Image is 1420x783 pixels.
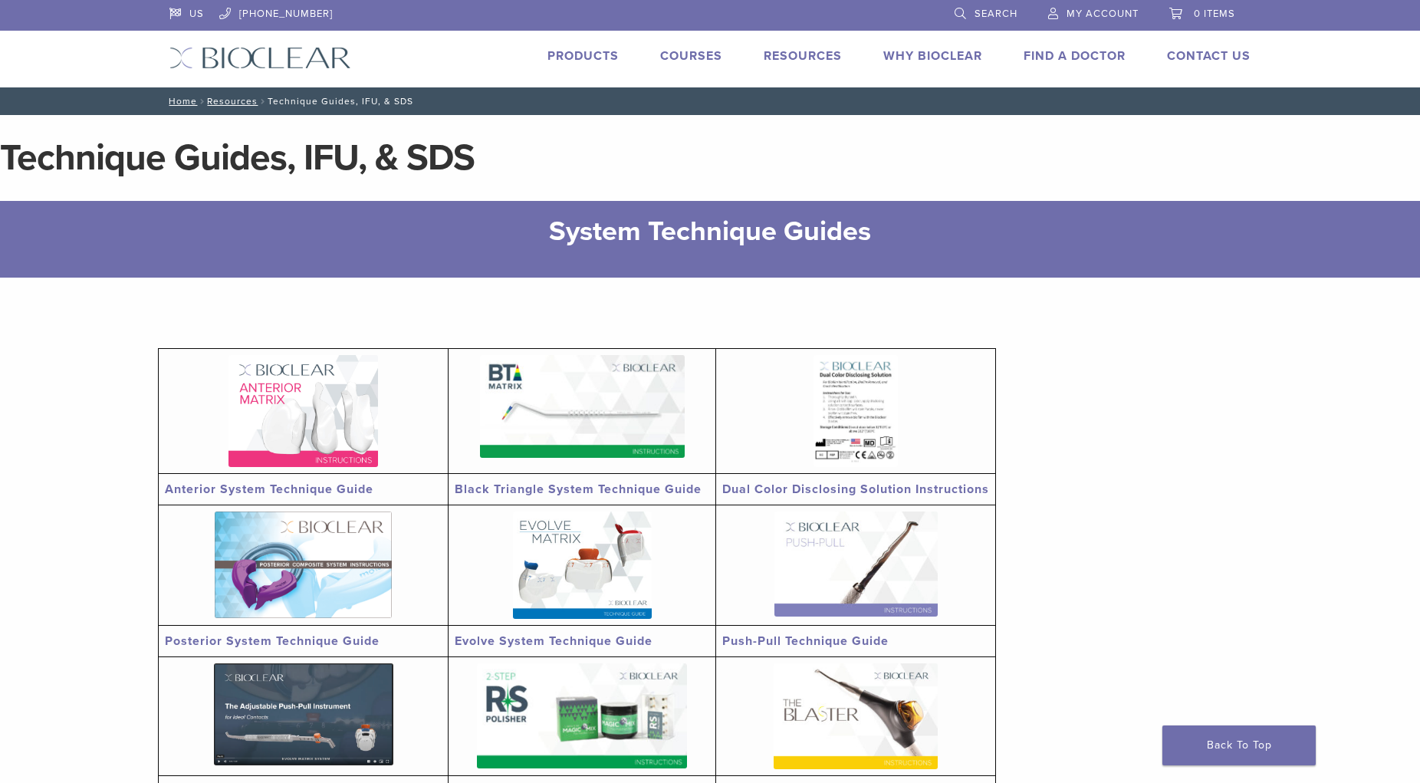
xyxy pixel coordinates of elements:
span: 0 items [1194,8,1235,20]
a: Back To Top [1162,725,1316,765]
nav: Technique Guides, IFU, & SDS [158,87,1262,115]
a: Evolve System Technique Guide [455,633,652,649]
a: Black Triangle System Technique Guide [455,482,702,497]
span: My Account [1067,8,1139,20]
span: / [258,97,268,105]
a: Push-Pull Technique Guide [722,633,889,649]
a: Contact Us [1167,48,1251,64]
a: Resources [764,48,842,64]
h2: System Technique Guides [248,213,1172,250]
a: Why Bioclear [883,48,982,64]
a: Find A Doctor [1024,48,1126,64]
a: Dual Color Disclosing Solution Instructions [722,482,989,497]
span: Search [975,8,1017,20]
a: Home [164,96,197,107]
a: Resources [207,96,258,107]
a: Posterior System Technique Guide [165,633,380,649]
span: / [197,97,207,105]
img: Bioclear [169,47,351,69]
a: Courses [660,48,722,64]
a: Products [547,48,619,64]
a: Anterior System Technique Guide [165,482,373,497]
